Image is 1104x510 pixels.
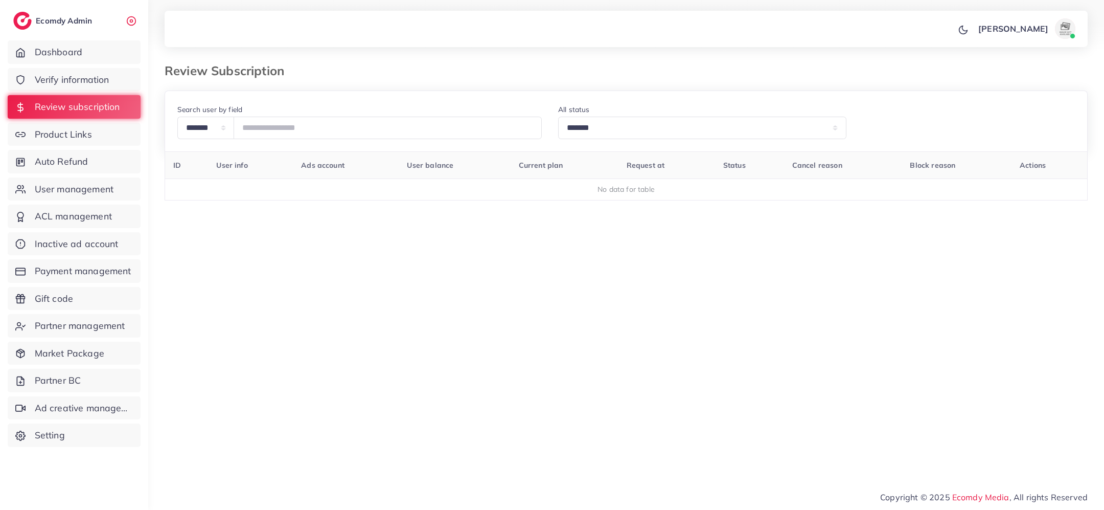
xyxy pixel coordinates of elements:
[8,369,141,392] a: Partner BC
[973,18,1079,39] a: [PERSON_NAME]avatar
[407,161,453,170] span: User balance
[35,183,113,196] span: User management
[952,492,1009,502] a: Ecomdy Media
[35,100,120,114] span: Review subscription
[8,424,141,447] a: Setting
[35,264,131,278] span: Payment management
[35,73,109,86] span: Verify information
[8,205,141,228] a: ACL management
[1009,491,1088,503] span: , All rights Reserved
[35,237,119,251] span: Inactive ad account
[35,155,88,168] span: Auto Refund
[8,123,141,146] a: Product Links
[8,287,141,311] a: Gift code
[978,23,1048,35] p: [PERSON_NAME]
[35,128,92,141] span: Product Links
[8,178,141,201] a: User management
[792,161,842,170] span: Cancel reason
[558,104,590,115] label: All status
[35,402,133,415] span: Ad creative management
[216,161,247,170] span: User info
[8,259,141,283] a: Payment management
[880,491,1088,503] span: Copyright © 2025
[8,40,141,64] a: Dashboard
[723,161,746,170] span: Status
[35,319,125,332] span: Partner management
[8,150,141,173] a: Auto Refund
[301,161,344,170] span: Ads account
[165,63,292,78] h3: Review Subscription
[8,396,141,420] a: Ad creative management
[171,184,1082,194] div: No data for table
[173,161,181,170] span: ID
[8,95,141,119] a: Review subscription
[8,232,141,256] a: Inactive ad account
[35,46,82,59] span: Dashboard
[35,429,65,442] span: Setting
[8,68,141,92] a: Verify information
[35,374,81,387] span: Partner BC
[1020,161,1046,170] span: Actions
[177,104,242,115] label: Search user by field
[627,161,665,170] span: Request at
[13,12,95,30] a: logoEcomdy Admin
[910,161,955,170] span: Block reason
[35,347,104,360] span: Market Package
[13,12,32,30] img: logo
[8,314,141,338] a: Partner management
[1055,18,1075,39] img: avatar
[8,342,141,365] a: Market Package
[35,292,73,305] span: Gift code
[519,161,563,170] span: Current plan
[36,16,95,26] h2: Ecomdy Admin
[35,210,112,223] span: ACL management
